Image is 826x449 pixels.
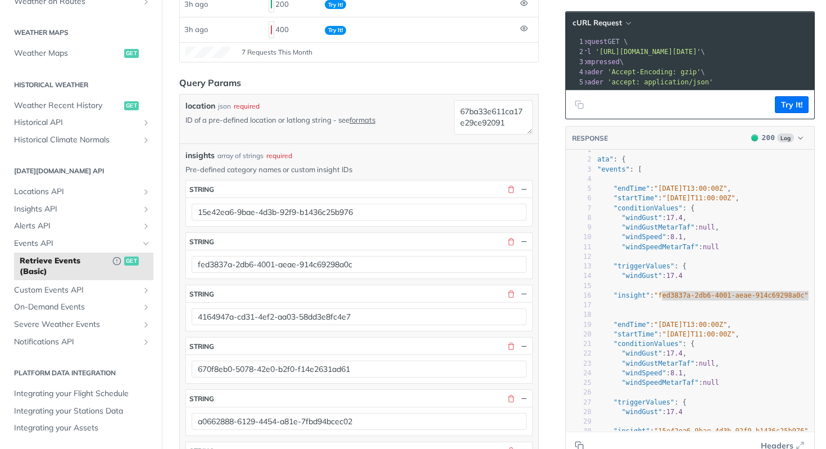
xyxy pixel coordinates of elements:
h2: [DATE][DOMAIN_NAME] API [8,166,153,176]
div: required [234,101,260,111]
span: : , [581,321,731,329]
span: "[DATE]T11:00:00Z" [662,194,736,202]
button: Hide [519,289,529,299]
span: "windGust" [621,408,662,416]
span: Notifications API [14,336,139,348]
div: 6 [574,194,592,203]
button: Show subpages for Severe Weather Events [142,320,151,329]
span: : , [581,360,719,367]
div: 27 [574,398,592,407]
div: 28 [574,407,592,417]
span: "windSpeedMetarTaf" [621,243,698,251]
a: Locations APIShow subpages for Locations API [8,183,153,200]
button: Show subpages for Locations API [142,187,151,196]
div: 1 [566,37,585,47]
label: location [185,100,215,112]
span: get [124,101,139,110]
span: get [124,257,139,266]
div: 15 [574,281,592,291]
button: Copy to clipboard [571,96,587,113]
a: Weather Recent Historyget [8,97,153,114]
div: 29 [574,417,592,426]
span: "[DATE]T13:00:00Z" [654,321,727,329]
div: 22 [574,349,592,358]
span: '[URL][DOMAIN_NAME][DATE]' [595,48,701,56]
a: Retrieve Events (Basic)Deprecated Endpointget [14,253,153,280]
span: Try It! [325,26,346,35]
div: 10 [574,232,592,242]
span: : { [581,398,687,406]
span: GET \ [551,38,628,46]
span: 200 [751,134,758,141]
button: RESPONSE [571,133,609,144]
span: : [581,427,809,435]
span: null [699,360,715,367]
span: Severe Weather Events [14,319,139,330]
button: 200200Log [746,132,809,143]
button: Delete [506,289,516,299]
span: Integrating your Flight Schedule [14,388,151,399]
span: : [581,291,809,299]
a: Historical Climate NormalsShow subpages for Historical Climate Normals [8,132,153,149]
div: 19 [574,320,592,330]
a: Integrating your Flight Schedule [8,385,153,402]
a: Custom Events APIShow subpages for Custom Events API [8,282,153,299]
div: 8 [574,213,592,223]
span: Historical API [14,117,139,128]
span: 7 Requests This Month [242,47,312,57]
button: string [186,233,532,250]
a: Events APIHide subpages for Events API [8,235,153,252]
div: 26 [574,388,592,397]
span: "events" [597,165,630,173]
span: "windGust" [621,349,662,357]
span: --header [571,78,603,86]
div: string [189,342,214,351]
button: Show subpages for Alerts API [142,222,151,231]
span: --request [571,38,607,46]
span: 17.4 [666,408,683,416]
p: Pre-defined category names or custom insight IDs [185,164,533,174]
div: 3 [574,165,592,174]
span: : { [581,340,695,348]
div: 23 [574,359,592,369]
span: Historical Climate Normals [14,134,139,146]
div: array of strings [217,151,264,161]
a: Alerts APIShow subpages for Alerts API [8,218,153,235]
span: Locations API [14,186,139,197]
span: 8.1 [670,369,683,377]
span: "startTime" [614,330,658,338]
span: : , [581,330,739,338]
span: 400 [271,25,272,34]
button: Hide [519,184,529,194]
p: ID of a pre-defined location or latlong string - see [185,115,450,125]
span: 'accept: application/json' [607,78,713,86]
span: 8.1 [670,233,683,241]
span: Insights API [14,204,139,215]
div: 20 [574,330,592,339]
a: On-Demand EventsShow subpages for On-Demand Events [8,299,153,316]
button: Show subpages for Insights API [142,205,151,214]
div: 21 [574,339,592,349]
button: Try It! [775,96,809,113]
span: Weather Recent History [14,100,121,111]
span: insights [185,150,215,161]
a: Severe Weather EventsShow subpages for Severe Weather Events [8,316,153,333]
span: : , [581,233,687,241]
span: "15e42ea6-9bae-4d3b-92f9-b1436c25b976" [654,427,809,435]
span: "[DATE]T13:00:00Z" [654,185,727,192]
div: 2 [566,47,585,57]
span: "conditionValues" [614,340,683,348]
span: "windGust" [621,272,662,280]
span: : , [581,349,687,357]
h2: Platform DATA integration [8,368,153,378]
span: "startTime" [614,194,658,202]
div: json [218,101,231,111]
span: : { [581,204,695,212]
button: Delete [506,393,516,403]
a: formats [350,115,375,124]
button: Hide [519,393,529,403]
div: 30 [574,426,592,436]
div: 4 [574,174,592,184]
span: null [699,223,715,231]
span: : , [581,185,731,192]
